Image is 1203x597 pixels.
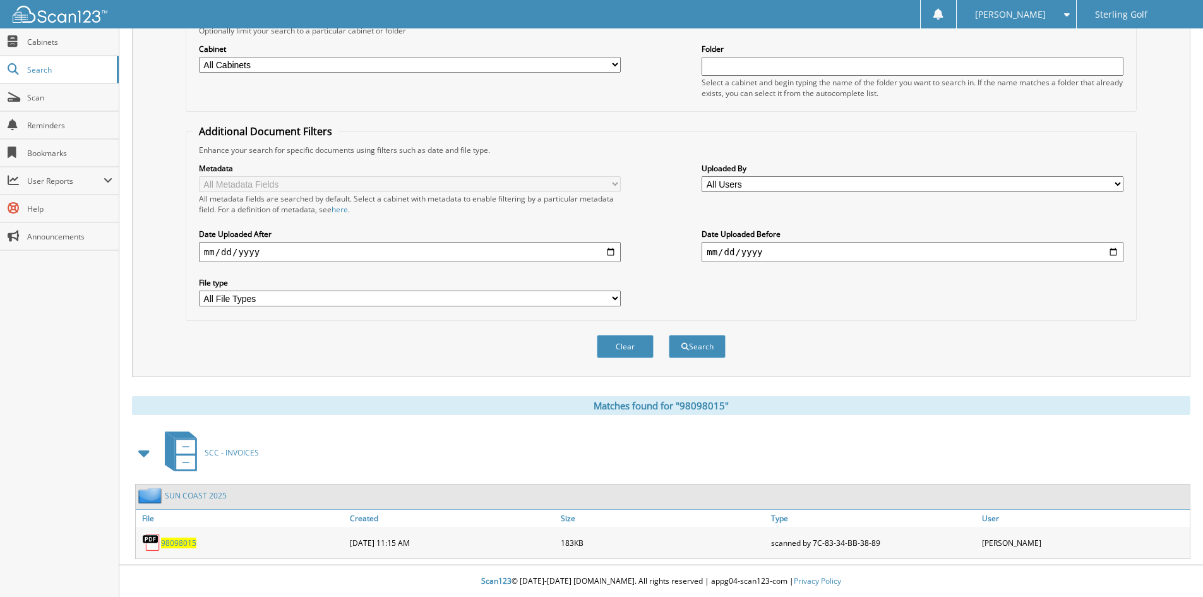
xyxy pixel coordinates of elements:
div: Enhance your search for specific documents using filters such as date and file type. [193,145,1130,155]
button: Clear [597,335,654,358]
a: 98098015 [161,538,196,548]
a: File [136,510,347,527]
a: here [332,204,348,215]
span: SCC - INVOICES [205,447,259,458]
span: [PERSON_NAME] [975,11,1046,18]
img: folder2.png [138,488,165,504]
div: Matches found for "98098015" [132,396,1190,415]
a: Size [558,510,769,527]
input: start [199,242,621,262]
label: Metadata [199,163,621,174]
a: User [979,510,1190,527]
span: Cabinets [27,37,112,47]
iframe: Chat Widget [1140,536,1203,597]
img: scan123-logo-white.svg [13,6,107,23]
button: Search [669,335,726,358]
a: Type [768,510,979,527]
span: Search [27,64,111,75]
div: Optionally limit your search to a particular cabinet or folder [193,25,1130,36]
span: Announcements [27,231,112,242]
div: [DATE] 11:15 AM [347,530,558,555]
div: 183KB [558,530,769,555]
label: Cabinet [199,44,621,54]
a: Privacy Policy [794,576,841,586]
div: [PERSON_NAME] [979,530,1190,555]
label: Uploaded By [702,163,1123,174]
span: Help [27,203,112,214]
legend: Additional Document Filters [193,124,338,138]
input: end [702,242,1123,262]
a: SUN COAST 2025 [165,490,227,501]
a: SCC - INVOICES [157,428,259,478]
div: scanned by 7C-83-34-BB-38-89 [768,530,979,555]
label: Date Uploaded Before [702,229,1123,239]
label: File type [199,277,621,288]
span: Scan [27,92,112,103]
span: User Reports [27,176,104,186]
label: Folder [702,44,1123,54]
span: Sterling Golf [1095,11,1147,18]
div: Select a cabinet and begin typing the name of the folder you want to search in. If the name match... [702,77,1123,99]
label: Date Uploaded After [199,229,621,239]
span: Bookmarks [27,148,112,159]
a: Created [347,510,558,527]
div: © [DATE]-[DATE] [DOMAIN_NAME]. All rights reserved | appg04-scan123-com | [119,566,1203,597]
span: Scan123 [481,576,512,586]
div: All metadata fields are searched by default. Select a cabinet with metadata to enable filtering b... [199,193,621,215]
span: Reminders [27,120,112,131]
img: PDF.png [142,533,161,552]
